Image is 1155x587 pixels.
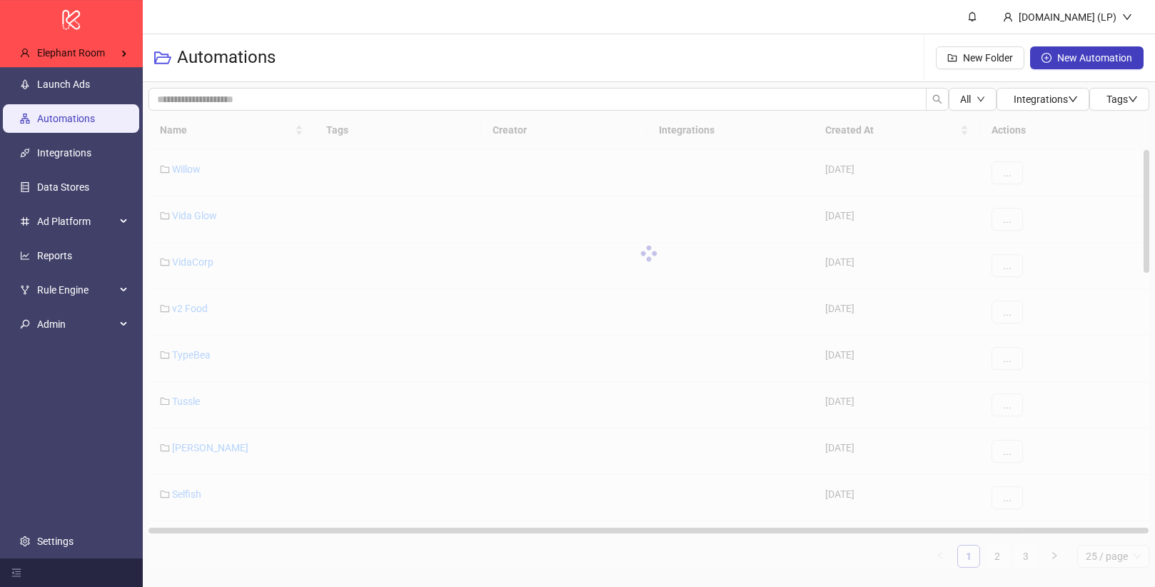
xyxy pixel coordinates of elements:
a: Launch Ads [37,79,90,90]
span: down [977,95,985,104]
button: Alldown [949,88,997,111]
span: user [20,48,30,58]
span: Ad Platform [37,207,116,236]
a: Settings [37,536,74,547]
span: Rule Engine [37,276,116,304]
button: New Folder [936,46,1024,69]
span: Admin [37,310,116,338]
a: Reports [37,250,72,261]
a: Data Stores [37,181,89,193]
span: folder-open [154,49,171,66]
span: down [1068,94,1078,104]
span: user [1003,12,1013,22]
span: Tags [1106,94,1138,105]
span: search [932,94,942,104]
span: bell [967,11,977,21]
button: New Automation [1030,46,1144,69]
span: down [1128,94,1138,104]
span: Integrations [1014,94,1078,105]
span: down [1122,12,1132,22]
span: fork [20,285,30,295]
span: plus-circle [1041,53,1051,63]
a: Automations [37,113,95,124]
span: All [960,94,971,105]
h3: Automations [177,46,276,69]
span: New Folder [963,52,1013,64]
span: folder-add [947,53,957,63]
span: menu-fold [11,568,21,578]
span: New Automation [1057,52,1132,64]
a: Integrations [37,147,91,159]
span: number [20,216,30,226]
button: Tagsdown [1089,88,1149,111]
span: key [20,319,30,329]
span: Elephant Room [37,47,105,59]
div: [DOMAIN_NAME] (LP) [1013,9,1122,25]
button: Integrationsdown [997,88,1089,111]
